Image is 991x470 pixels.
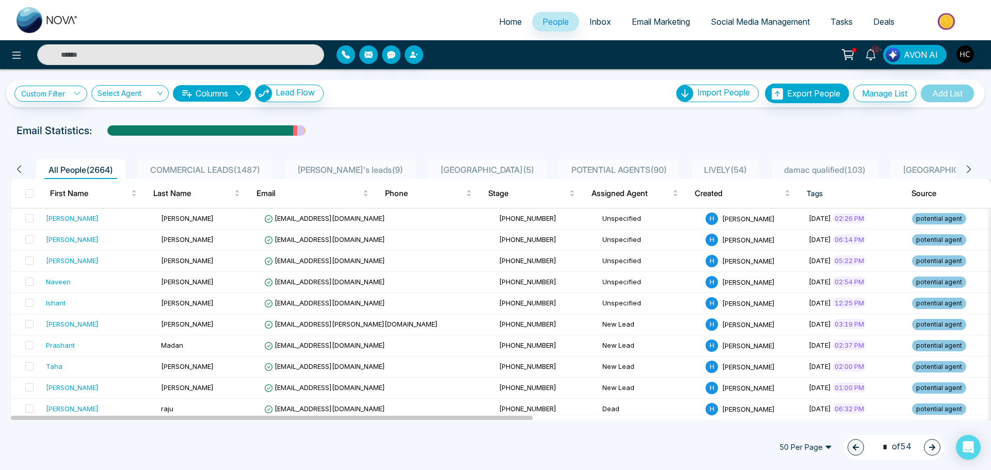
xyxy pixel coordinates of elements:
[264,278,385,286] span: [EMAIL_ADDRESS][DOMAIN_NAME]
[722,235,775,244] span: [PERSON_NAME]
[46,298,66,308] div: Ishant
[809,278,831,286] span: [DATE]
[787,88,840,99] span: Export People
[722,214,775,222] span: [PERSON_NAME]
[532,12,579,31] a: People
[499,320,556,328] span: [PHONE_NUMBER]
[722,278,775,286] span: [PERSON_NAME]
[161,256,214,265] span: [PERSON_NAME]
[809,404,831,413] span: [DATE]
[833,319,866,329] span: 03:19 PM
[499,362,556,370] span: [PHONE_NUMBER]
[956,45,974,63] img: User Avatar
[264,320,438,328] span: [EMAIL_ADDRESS][PERSON_NAME][DOMAIN_NAME]
[276,87,315,98] span: Lead Flow
[377,179,480,208] th: Phone
[499,214,556,222] span: [PHONE_NUMBER]
[46,361,62,371] div: Taha
[598,399,701,420] td: Dead
[264,383,385,392] span: [EMAIL_ADDRESS][DOMAIN_NAME]
[883,45,947,64] button: AVON AI
[833,277,866,287] span: 02:54 PM
[833,403,866,414] span: 06:32 PM
[499,256,556,265] span: [PHONE_NUMBER]
[876,440,912,454] span: of 54
[722,320,775,328] span: [PERSON_NAME]
[46,382,99,393] div: [PERSON_NAME]
[833,382,866,393] span: 01:00 PM
[706,213,718,225] span: H
[722,404,775,413] span: [PERSON_NAME]
[248,179,377,208] th: Email
[912,255,966,267] span: potential agent
[621,12,700,31] a: Email Marketing
[46,234,99,245] div: [PERSON_NAME]
[706,361,718,373] span: H
[830,17,853,27] span: Tasks
[871,45,880,54] span: 10+
[42,179,145,208] th: First Name
[632,17,690,27] span: Email Marketing
[700,165,751,175] span: LIVELY ( 54 )
[858,45,883,63] a: 10+
[809,235,831,244] span: [DATE]
[722,362,775,370] span: [PERSON_NAME]
[499,17,522,27] span: Home
[780,165,870,175] span: damac qualified ( 103 )
[592,187,670,200] span: Assigned Agent
[46,319,99,329] div: [PERSON_NAME]
[706,234,718,246] span: H
[488,187,567,200] span: Stage
[706,297,718,310] span: H
[598,314,701,335] td: New Lead
[598,293,701,314] td: Unspecified
[912,234,966,246] span: potential agent
[161,235,214,244] span: [PERSON_NAME]
[145,179,248,208] th: Last Name
[912,403,966,415] span: potential agent
[161,320,214,328] span: [PERSON_NAME]
[598,251,701,272] td: Unspecified
[706,276,718,288] span: H
[161,404,173,413] span: raju
[173,85,251,102] button: Columnsdown
[809,256,831,265] span: [DATE]
[722,383,775,392] span: [PERSON_NAME]
[706,255,718,267] span: H
[264,362,385,370] span: [EMAIL_ADDRESS][DOMAIN_NAME]
[912,382,966,394] span: potential agent
[863,12,905,31] a: Deals
[293,165,407,175] span: [PERSON_NAME]'s leads ( 9 )
[153,187,232,200] span: Last Name
[697,87,750,98] span: Import People
[17,123,92,138] p: Email Statistics:
[904,48,938,61] span: AVON AI
[722,341,775,349] span: [PERSON_NAME]
[722,256,775,265] span: [PERSON_NAME]
[809,320,831,328] span: [DATE]
[833,361,866,371] span: 02:00 PM
[833,234,866,245] span: 06:14 PM
[598,356,701,378] td: New Lead
[772,439,839,456] span: 50 Per Page
[251,85,324,102] a: Lead FlowLead Flow
[480,179,583,208] th: Stage
[542,17,569,27] span: People
[706,382,718,394] span: H
[146,165,264,175] span: COMMERCIAL LEADS ( 1487 )
[489,12,532,31] a: Home
[589,17,611,27] span: Inbox
[264,404,385,413] span: [EMAIL_ADDRESS][DOMAIN_NAME]
[833,298,866,308] span: 12:25 PM
[46,403,99,414] div: [PERSON_NAME]
[46,213,99,223] div: [PERSON_NAME]
[583,179,686,208] th: Assigned Agent
[598,335,701,356] td: New Lead
[833,213,866,223] span: 02:26 PM
[809,214,831,222] span: [DATE]
[912,298,966,309] span: potential agent
[579,12,621,31] a: Inbox
[873,17,894,27] span: Deals
[499,341,556,349] span: [PHONE_NUMBER]
[910,10,985,33] img: Market-place.gif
